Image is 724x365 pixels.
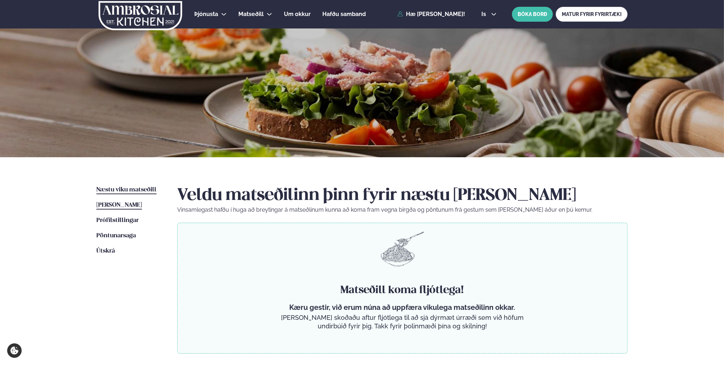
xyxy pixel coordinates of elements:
img: logo [98,1,183,30]
p: [PERSON_NAME] skoðaðu aftur fljótlega til að sjá dýrmæt úrræði sem við höfum undirbúið fyrir þig.... [278,313,527,330]
button: is [476,11,502,17]
a: Matseðill [238,10,264,18]
h4: Matseðill koma fljótlega! [278,283,527,297]
h2: Veldu matseðilinn þinn fyrir næstu [PERSON_NAME] [177,186,628,206]
a: [PERSON_NAME] [96,201,142,210]
span: Næstu viku matseðill [96,187,157,193]
span: Þjónusta [194,11,218,17]
span: Um okkur [284,11,311,17]
span: Matseðill [238,11,264,17]
a: Næstu viku matseðill [96,186,157,194]
span: Útskrá [96,248,115,254]
a: Þjónusta [194,10,218,18]
a: Útskrá [96,247,115,255]
a: Pöntunarsaga [96,232,136,240]
span: [PERSON_NAME] [96,202,142,208]
img: pasta [381,232,424,266]
span: Pöntunarsaga [96,233,136,239]
span: Hafðu samband [322,11,366,17]
span: is [481,11,488,17]
span: Prófílstillingar [96,217,139,223]
a: Prófílstillingar [96,216,139,225]
a: Hæ [PERSON_NAME]! [397,11,465,17]
a: Um okkur [284,10,311,18]
a: MATUR FYRIR FYRIRTÆKI [556,7,628,22]
a: Hafðu samband [322,10,366,18]
a: Cookie settings [7,343,22,358]
p: Vinsamlegast hafðu í huga að breytingar á matseðlinum kunna að koma fram vegna birgða og pöntunum... [177,206,628,214]
button: BÓKA BORÐ [512,7,553,22]
p: Kæru gestir, við erum núna að uppfæra vikulega matseðilinn okkar. [278,303,527,312]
